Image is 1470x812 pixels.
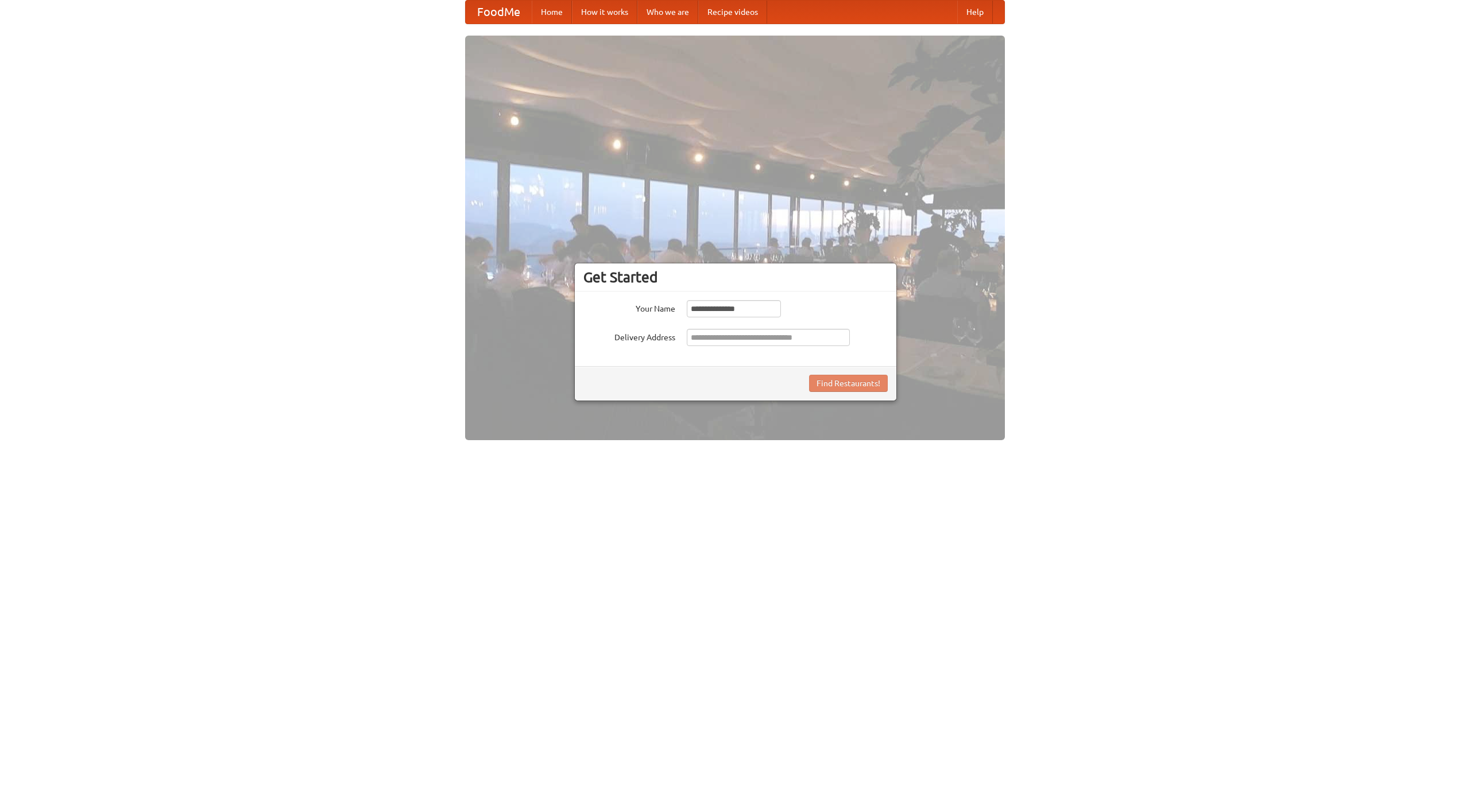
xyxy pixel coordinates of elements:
label: Your Name [583,300,675,314]
label: Delivery Address [583,329,675,343]
a: Home [532,1,572,24]
a: Help [957,1,993,24]
h3: Get Started [583,269,888,286]
a: How it works [572,1,637,24]
a: FoodMe [466,1,532,24]
a: Who we are [637,1,698,24]
a: Recipe videos [698,1,767,24]
button: Find Restaurants! [809,375,888,392]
